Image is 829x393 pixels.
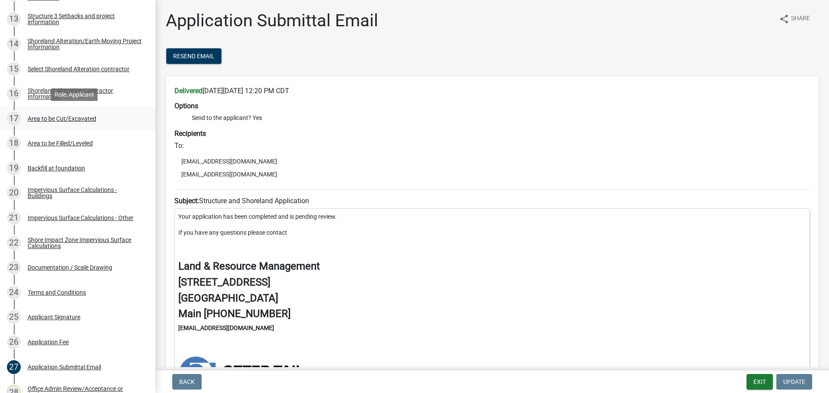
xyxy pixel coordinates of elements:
div: 21 [7,211,21,225]
div: Terms and Conditions [28,289,86,296]
div: Shore Impact Zone Impervious Surface Calculations [28,237,142,249]
strong: Land & Resource Management [178,260,320,272]
strong: Subject: [174,197,199,205]
strong: Recipients [174,129,206,138]
li: [EMAIL_ADDRESS][DOMAIN_NAME] [174,168,810,181]
div: Documentation / Scale Drawing [28,264,112,270]
div: Area to be Filled/Leveled [28,140,93,146]
div: 13 [7,12,21,26]
strong: Delivered [174,87,203,95]
span: Share [791,14,810,24]
div: Impervious Surface Calculations - Buildings [28,187,142,199]
div: 20 [7,186,21,200]
div: 25 [7,310,21,324]
strong: Options [174,102,198,110]
div: Impervious Surface Calculations - Other [28,215,133,221]
div: Shoreland Alteration Contractor Information [28,88,142,100]
div: 27 [7,360,21,374]
div: Backfill at foundation [28,165,85,171]
p: Your application has been completed and is pending review. [178,212,806,221]
button: Update [776,374,812,390]
div: Area to be Cut/Excavated [28,116,96,122]
li: Send to the applicant? Yes [192,113,810,123]
div: Structure 3 Setbacks and project information [28,13,142,25]
button: Back [172,374,202,390]
div: 24 [7,286,21,299]
div: 22 [7,236,21,250]
div: Role: Applicant [51,88,98,101]
p: If you have any questions please contact [178,228,806,237]
div: Select Shoreland Alteration contractor [28,66,130,72]
div: 15 [7,62,21,76]
span: Update [783,378,805,385]
div: 18 [7,136,21,150]
h6: Structure and Shoreland Application [174,197,810,205]
li: [EMAIL_ADDRESS][DOMAIN_NAME] [174,155,810,168]
button: Exit [747,374,773,390]
h6: To: [174,141,810,150]
strong: Main [PHONE_NUMBER] [178,308,291,320]
strong: [STREET_ADDRESS] [178,276,270,288]
div: 26 [7,335,21,349]
div: Shoreland Alteration/Earth-Moving Project Information [28,38,142,50]
button: shareShare [772,10,817,27]
span: Resend Email [173,53,215,60]
strong: [EMAIL_ADDRESS][DOMAIN_NAME] [178,324,274,331]
div: 16 [7,87,21,101]
div: 14 [7,37,21,51]
strong: [GEOGRAPHIC_DATA] [178,292,278,304]
img: https://ottertailcountymn.us/wp-content/uploads/2018/11/EC-brand-blue-horizontal-400x112.jpg [178,355,304,391]
div: 23 [7,261,21,274]
div: Applicant Signature [28,314,80,320]
i: share [779,14,789,24]
div: 19 [7,161,21,175]
h1: Application Submittal Email [166,10,378,31]
button: Resend Email [166,48,221,64]
h6: [DATE][DATE] 12:20 PM CDT [174,87,810,95]
div: 17 [7,112,21,126]
span: Back [179,378,195,385]
div: Application Submittal Email [28,364,101,370]
div: Application Fee [28,339,69,345]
